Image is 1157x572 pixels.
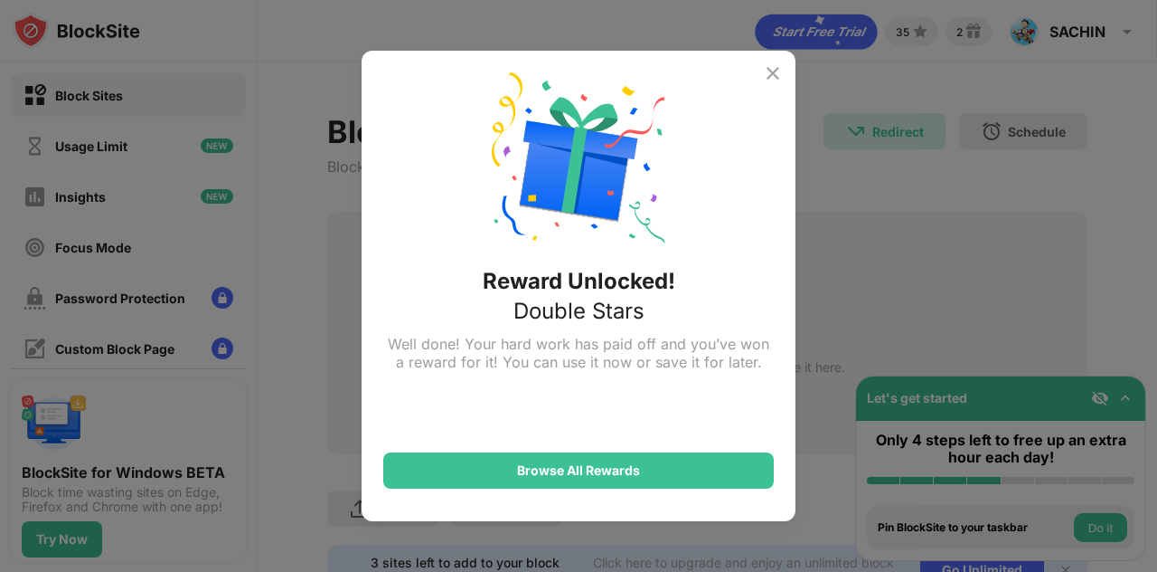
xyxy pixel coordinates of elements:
[492,72,665,246] img: reward-unlock.svg
[513,298,644,324] div: Double Stars
[517,463,640,478] div: Browse All Rewards
[383,335,774,371] div: Well done! Your hard work has paid off and you’ve won a reward for it! You can use it now or save...
[762,62,784,84] img: x-button.svg
[483,268,675,294] div: Reward Unlocked!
